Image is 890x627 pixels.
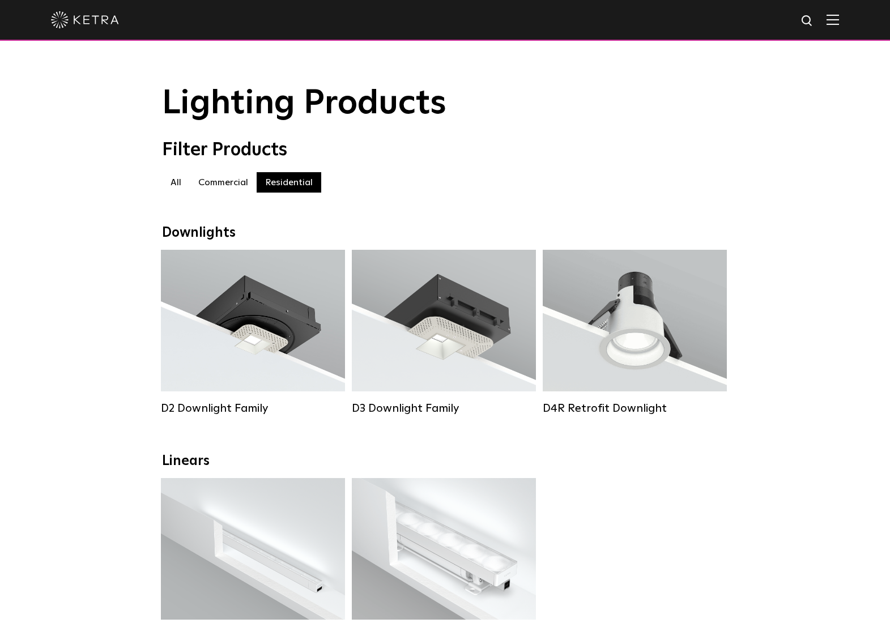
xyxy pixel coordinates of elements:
div: Filter Products [162,139,729,161]
img: search icon [800,14,815,28]
img: ketra-logo-2019-white [51,11,119,28]
span: Lighting Products [162,87,446,121]
div: D4R Retrofit Downlight [543,402,727,415]
label: Commercial [190,172,257,193]
div: Linears [162,453,729,470]
div: D3 Downlight Family [352,402,536,415]
a: D2 Downlight Family Lumen Output:1200Colors:White / Black / Gloss Black / Silver / Bronze / Silve... [161,250,345,415]
a: D3 Downlight Family Lumen Output:700 / 900 / 1100Colors:White / Black / Silver / Bronze / Paintab... [352,250,536,415]
div: D2 Downlight Family [161,402,345,415]
div: Downlights [162,225,729,241]
label: All [162,172,190,193]
label: Residential [257,172,321,193]
img: Hamburger%20Nav.svg [827,14,839,25]
a: D4R Retrofit Downlight Lumen Output:800Colors:White / BlackBeam Angles:15° / 25° / 40° / 60°Watta... [543,250,727,415]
